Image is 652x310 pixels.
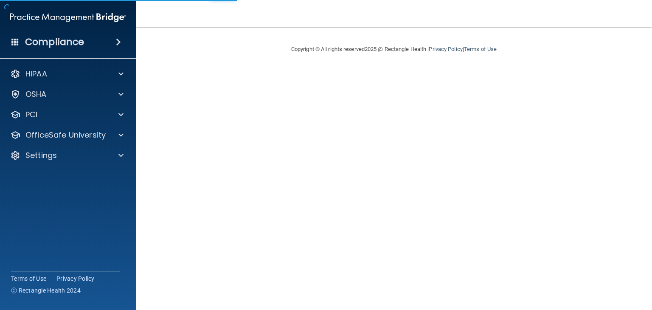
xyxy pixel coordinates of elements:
p: OfficeSafe University [25,130,106,140]
a: Terms of Use [464,46,497,52]
h4: Compliance [25,36,84,48]
div: Copyright © All rights reserved 2025 @ Rectangle Health | | [239,36,549,63]
a: Privacy Policy [429,46,462,52]
span: Ⓒ Rectangle Health 2024 [11,286,81,295]
p: PCI [25,110,37,120]
a: PCI [10,110,124,120]
a: OfficeSafe University [10,130,124,140]
a: OSHA [10,89,124,99]
a: Privacy Policy [56,274,95,283]
a: Terms of Use [11,274,46,283]
a: HIPAA [10,69,124,79]
img: PMB logo [10,9,126,26]
p: Settings [25,150,57,161]
a: Settings [10,150,124,161]
p: HIPAA [25,69,47,79]
p: OSHA [25,89,47,99]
